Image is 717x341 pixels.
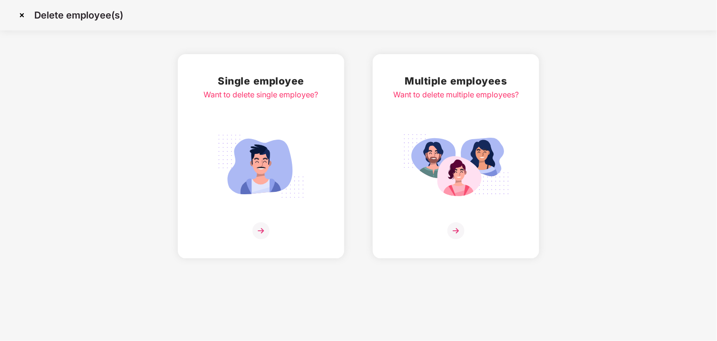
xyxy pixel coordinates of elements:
[393,73,519,89] h2: Multiple employees
[34,9,123,21] p: Delete employee(s)
[204,73,319,89] h2: Single employee
[252,222,270,239] img: svg+xml;base64,PHN2ZyB4bWxucz0iaHR0cDovL3d3dy53My5vcmcvMjAwMC9zdmciIHdpZHRoPSIzNiIgaGVpZ2h0PSIzNi...
[14,8,29,23] img: svg+xml;base64,PHN2ZyBpZD0iQ3Jvc3MtMzJ4MzIiIHhtbG5zPSJodHRwOi8vd3d3LnczLm9yZy8yMDAwL3N2ZyIgd2lkdG...
[403,129,509,203] img: svg+xml;base64,PHN2ZyB4bWxucz0iaHR0cDovL3d3dy53My5vcmcvMjAwMC9zdmciIGlkPSJNdWx0aXBsZV9lbXBsb3llZS...
[208,129,314,203] img: svg+xml;base64,PHN2ZyB4bWxucz0iaHR0cDovL3d3dy53My5vcmcvMjAwMC9zdmciIGlkPSJTaW5nbGVfZW1wbG95ZWUiIH...
[447,222,465,239] img: svg+xml;base64,PHN2ZyB4bWxucz0iaHR0cDovL3d3dy53My5vcmcvMjAwMC9zdmciIHdpZHRoPSIzNiIgaGVpZ2h0PSIzNi...
[204,89,319,101] div: Want to delete single employee?
[393,89,519,101] div: Want to delete multiple employees?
